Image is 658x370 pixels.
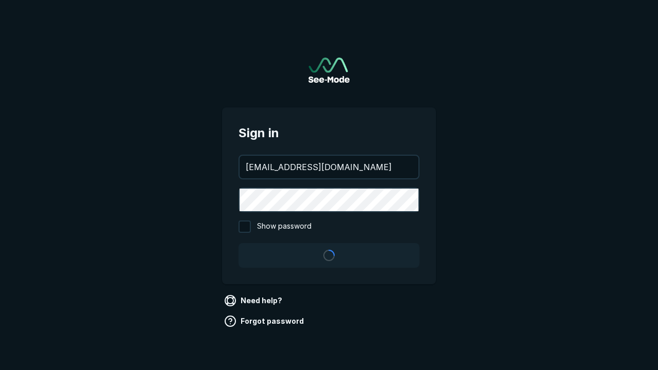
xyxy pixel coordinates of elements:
a: Need help? [222,292,286,309]
a: Go to sign in [308,58,350,83]
a: Forgot password [222,313,308,329]
span: Sign in [239,124,419,142]
input: your@email.com [240,156,418,178]
span: Show password [257,220,312,233]
img: See-Mode Logo [308,58,350,83]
